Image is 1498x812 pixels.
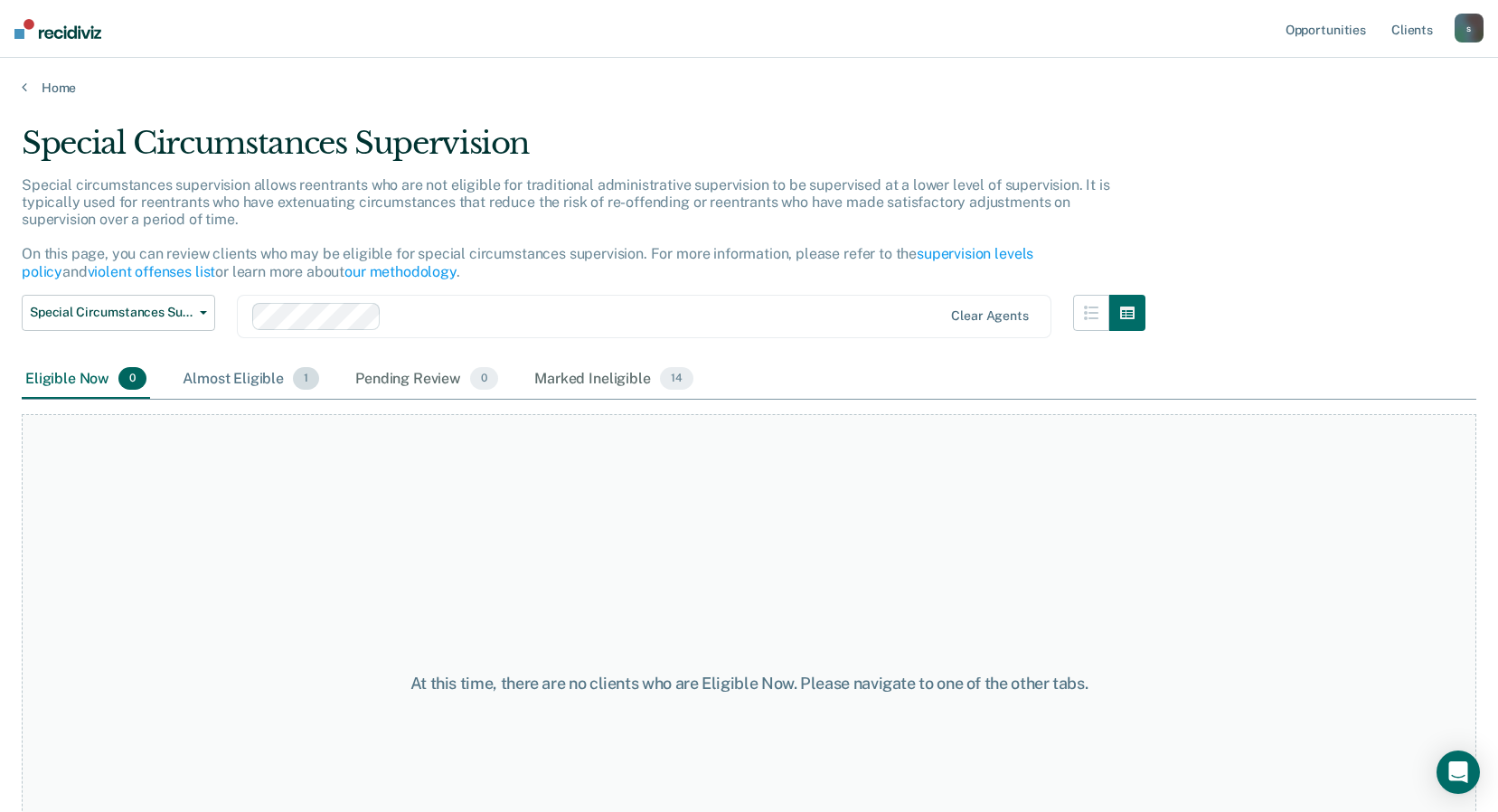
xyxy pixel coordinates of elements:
div: Special Circumstances Supervision [22,125,1145,176]
p: Special circumstances supervision allows reentrants who are not eligible for traditional administ... [22,176,1110,280]
span: 1 [293,367,319,391]
span: 0 [470,367,498,391]
div: Clear agents [951,308,1028,324]
div: Marked Ineligible14 [531,360,696,400]
a: violent offenses list [88,263,216,280]
button: Special Circumstances Supervision [22,295,215,331]
span: Special Circumstances Supervision [30,305,193,320]
a: our methodology [344,263,457,280]
img: Recidiviz [14,19,101,39]
div: At this time, there are no clients who are Eligible Now. Please navigate to one of the other tabs. [386,674,1113,694]
span: 0 [118,367,146,391]
span: 14 [660,367,693,391]
button: s [1455,14,1484,42]
div: Eligible Now0 [22,360,150,400]
a: Home [22,80,1476,96]
a: supervision levels policy [22,245,1033,279]
div: Almost Eligible1 [179,360,323,400]
div: Pending Review0 [352,360,502,400]
div: Open Intercom Messenger [1437,751,1480,794]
